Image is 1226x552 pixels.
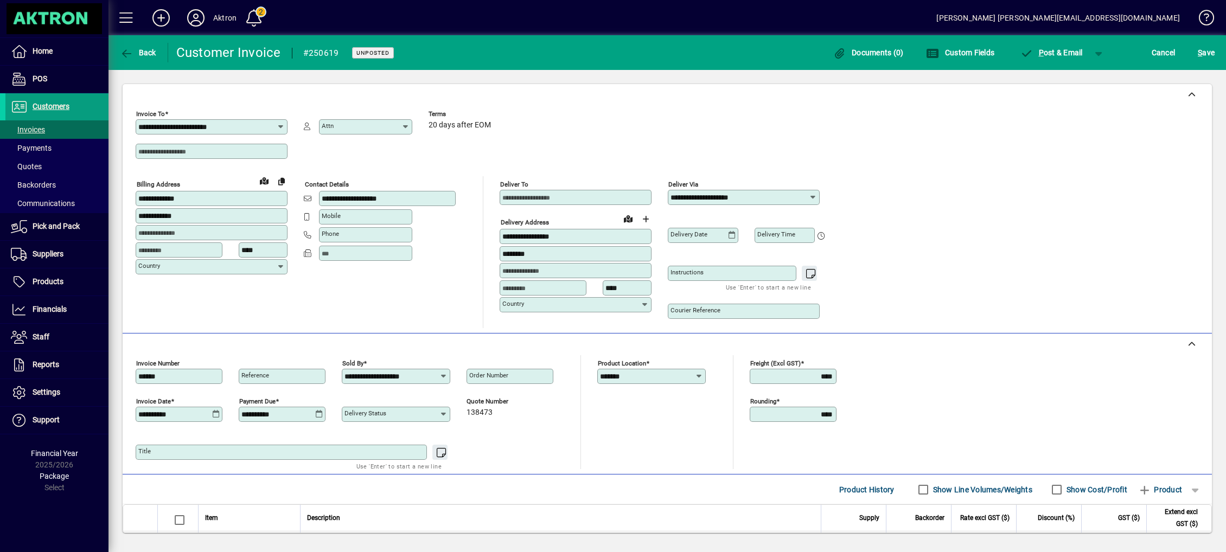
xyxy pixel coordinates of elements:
[322,122,334,130] mat-label: Attn
[205,512,218,524] span: Item
[136,360,180,367] mat-label: Invoice number
[356,49,389,56] span: Unposted
[120,48,156,57] span: Back
[33,360,59,369] span: Reports
[303,44,339,62] div: #250619
[5,324,108,351] a: Staff
[1153,506,1198,530] span: Extend excl GST ($)
[241,371,269,379] mat-label: Reference
[5,176,108,194] a: Backorders
[960,512,1010,524] span: Rate excl GST ($)
[40,472,69,480] span: Package
[322,230,339,238] mat-label: Phone
[923,43,997,62] button: Custom Fields
[33,388,60,396] span: Settings
[429,121,491,130] span: 20 days after EOM
[33,222,80,230] span: Pick and Pack
[429,111,494,118] span: Terms
[467,398,532,405] span: Quote number
[1152,44,1176,61] span: Cancel
[598,360,646,367] mat-label: Product location
[926,48,994,57] span: Custom Fields
[5,379,108,406] a: Settings
[833,48,904,57] span: Documents (0)
[5,351,108,378] a: Reports
[726,281,811,293] mat-hint: Use 'Enter' to start a new line
[5,38,108,65] a: Home
[33,102,69,111] span: Customers
[33,305,67,313] span: Financials
[671,230,707,238] mat-label: Delivery date
[750,360,801,367] mat-label: Freight (excl GST)
[108,43,168,62] app-page-header-button: Back
[5,241,108,268] a: Suppliers
[176,44,281,61] div: Customer Invoice
[671,268,704,276] mat-label: Instructions
[33,277,63,286] span: Products
[178,8,213,28] button: Profile
[620,210,637,227] a: View on map
[213,9,237,27] div: Aktron
[1195,43,1217,62] button: Save
[1138,481,1182,498] span: Product
[11,144,52,152] span: Payments
[1064,484,1127,495] label: Show Cost/Profit
[256,172,273,189] a: View on map
[5,120,108,139] a: Invoices
[1020,48,1083,57] span: ost & Email
[138,262,160,269] mat-label: Country
[1198,48,1202,57] span: S
[342,360,363,367] mat-label: Sold by
[936,9,1180,27] div: [PERSON_NAME] [PERSON_NAME][EMAIL_ADDRESS][DOMAIN_NAME]
[1149,43,1178,62] button: Cancel
[1039,48,1044,57] span: P
[859,512,879,524] span: Supply
[322,212,341,220] mat-label: Mobile
[33,415,60,424] span: Support
[307,512,340,524] span: Description
[500,181,528,188] mat-label: Deliver To
[33,74,47,83] span: POS
[668,181,698,188] mat-label: Deliver via
[839,481,895,498] span: Product History
[750,397,776,405] mat-label: Rounding
[5,66,108,93] a: POS
[915,512,944,524] span: Backorder
[5,268,108,296] a: Products
[11,162,42,171] span: Quotes
[637,210,654,228] button: Choose address
[931,484,1032,495] label: Show Line Volumes/Weights
[356,460,442,472] mat-hint: Use 'Enter' to start a new line
[11,125,45,134] span: Invoices
[138,447,151,455] mat-label: Title
[1198,44,1215,61] span: ave
[5,157,108,176] a: Quotes
[5,194,108,213] a: Communications
[1118,512,1140,524] span: GST ($)
[5,213,108,240] a: Pick and Pack
[136,110,165,118] mat-label: Invoice To
[757,230,795,238] mat-label: Delivery time
[5,407,108,434] a: Support
[5,296,108,323] a: Financials
[144,8,178,28] button: Add
[33,249,63,258] span: Suppliers
[11,181,56,189] span: Backorders
[835,480,899,499] button: Product History
[239,397,276,405] mat-label: Payment due
[33,47,53,55] span: Home
[1191,2,1212,37] a: Knowledge Base
[5,139,108,157] a: Payments
[11,199,75,208] span: Communications
[831,43,906,62] button: Documents (0)
[502,300,524,307] mat-label: Country
[469,371,508,379] mat-label: Order number
[1014,43,1088,62] button: Post & Email
[31,449,78,458] span: Financial Year
[33,332,49,341] span: Staff
[467,408,493,417] span: 138473
[117,43,159,62] button: Back
[273,172,290,190] button: Copy to Delivery address
[671,306,720,314] mat-label: Courier Reference
[1133,480,1187,499] button: Product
